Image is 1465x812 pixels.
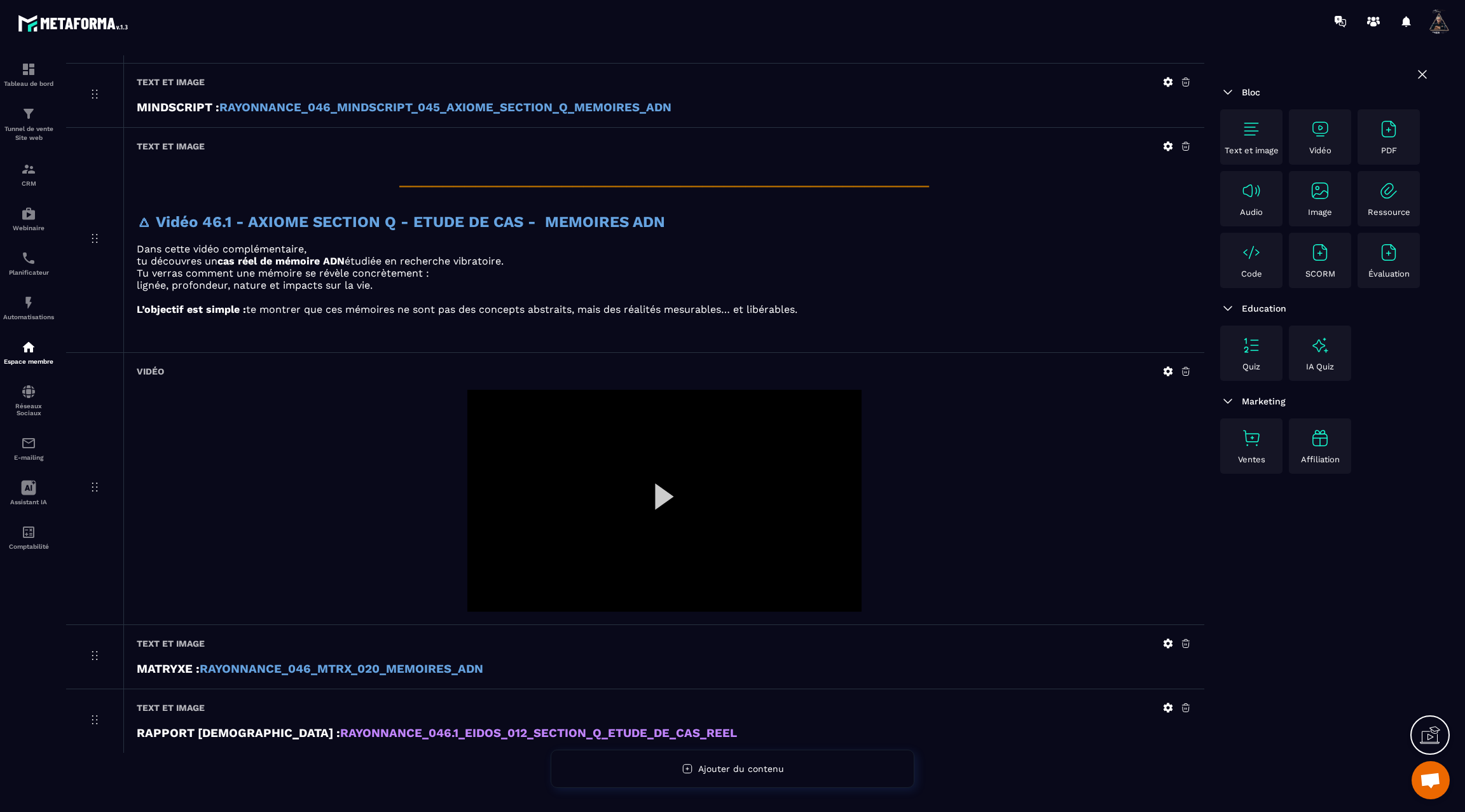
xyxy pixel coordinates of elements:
img: formation [21,162,36,177]
h6: Vidéo [137,366,164,376]
p: Espace membre [3,358,54,365]
img: formation [21,62,36,77]
p: PDF [1381,146,1397,155]
a: formationformationTunnel de vente Site web [3,97,54,152]
a: schedulerschedulerPlanificateur [3,241,54,286]
a: Assistant IA [3,471,54,515]
div: Ouvrir le chat [1412,761,1450,799]
p: Quiz [1242,362,1260,371]
p: Planificateur [3,269,54,276]
img: text-image [1310,428,1330,448]
p: IA Quiz [1306,362,1334,371]
span: _________________________________________________ [399,165,929,189]
h6: Text et image [137,703,205,713]
p: Comptabilité [3,543,54,550]
strong: MINDSCRIPT : [137,100,219,114]
a: RAYONNANCE_046_MINDSCRIPT_045_AXIOME_SECTION_Q_MEMOIRES_ADN [219,100,671,114]
h6: Text et image [137,141,205,151]
a: RAYONNANCE_046_MTRX_020_MEMOIRES_ADN [200,662,483,676]
img: text-image no-wrap [1310,119,1330,139]
p: Automatisations [3,313,54,320]
a: accountantaccountantComptabilité [3,515,54,560]
img: text-image no-wrap [1241,242,1262,263]
span: Ajouter du contenu [698,764,784,774]
span: Tu verras comment une mémoire se révèle concrètement : [137,267,429,279]
img: text-image no-wrap [1310,242,1330,263]
strong: MATRYXE : [137,662,200,676]
p: Ressource [1368,207,1410,217]
a: social-networksocial-networkRéseaux Sociaux [3,375,54,426]
img: text-image [1310,335,1330,355]
p: Vidéo [1309,146,1331,155]
img: text-image no-wrap [1241,428,1262,448]
h6: Text et image [137,638,205,649]
a: RAYONNANCE_046.1_EIDOS_012_SECTION_Q_ETUDE_DE_CAS_REEL [340,726,737,740]
span: étudiée en recherche vibratoire. [345,255,504,267]
p: Audio [1240,207,1263,217]
img: scheduler [21,251,36,266]
span: tu découvres un [137,255,217,267]
img: text-image no-wrap [1310,181,1330,201]
img: arrow-down [1220,85,1235,100]
strong: 🜂 Vidéo 46.1 - AXIOME SECTION Q - ETUDE DE CAS - MEMOIRES ADN [137,213,665,231]
strong: RAPPORT [DEMOGRAPHIC_DATA] : [137,726,340,740]
img: logo [18,11,132,35]
p: Image [1308,207,1332,217]
img: formation [21,106,36,121]
p: Réseaux Sociaux [3,403,54,416]
span: Bloc [1242,87,1260,97]
p: Tableau de bord [3,80,54,87]
img: automations [21,295,36,310]
img: arrow-down [1220,301,1235,316]
img: text-image no-wrap [1379,242,1399,263]
img: automations [21,206,36,221]
strong: cas réel de mémoire ADN [217,255,345,267]
span: Education [1242,303,1286,313]
a: formationformationCRM [3,152,54,196]
p: Tunnel de vente Site web [3,125,54,142]
p: Ventes [1238,455,1265,464]
p: Assistant IA [3,499,54,506]
strong: L’objectif est simple : [137,303,246,315]
img: text-image no-wrap [1241,335,1262,355]
h6: Text et image [137,77,205,87]
span: te montrer que ces mémoires ne sont pas des concepts abstraits, mais des réalités mesurables… et ... [246,303,797,315]
img: email [21,436,36,451]
span: lignée, profondeur, nature et impacts sur la vie. [137,279,373,291]
p: SCORM [1305,269,1335,279]
img: text-image no-wrap [1241,119,1262,139]
p: Évaluation [1368,269,1410,279]
a: automationsautomationsWebinaire [3,196,54,241]
img: text-image no-wrap [1241,181,1262,201]
a: emailemailE-mailing [3,426,54,471]
img: social-network [21,384,36,399]
p: CRM [3,180,54,187]
img: automations [21,340,36,355]
img: arrow-down [1220,394,1235,409]
img: accountant [21,525,36,540]
p: Webinaire [3,224,54,231]
p: E-mailing [3,454,54,461]
img: text-image no-wrap [1379,181,1399,201]
span: Marketing [1242,396,1286,406]
img: text-image no-wrap [1379,119,1399,139]
a: formationformationTableau de bord [3,52,54,97]
a: automationsautomationsEspace membre [3,330,54,375]
p: Affiliation [1301,455,1340,464]
p: Text et image [1225,146,1279,155]
a: automationsautomationsAutomatisations [3,286,54,330]
p: Code [1241,269,1262,279]
span: Dans cette vidéo complémentaire, [137,243,306,255]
